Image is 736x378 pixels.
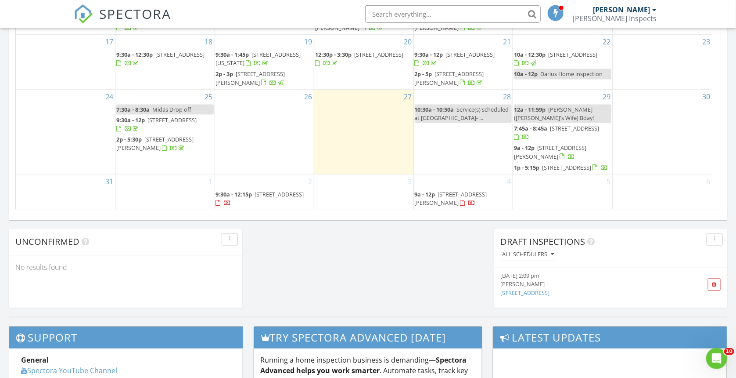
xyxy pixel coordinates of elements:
[302,90,314,104] a: Go to August 26, 2025
[514,164,608,171] a: 1p - 5:15p [STREET_ADDRESS]
[215,35,314,90] td: Go to August 19, 2025
[542,164,591,171] span: [STREET_ADDRESS]
[116,116,145,124] span: 9:30a - 12p
[315,15,400,32] span: [STREET_ADDRESS][PERSON_NAME]
[724,348,734,355] span: 10
[16,174,115,209] td: Go to August 31, 2025
[415,15,484,32] span: [STREET_ADDRESS][PERSON_NAME]
[104,35,115,49] a: Go to August 17, 2025
[116,51,205,67] a: 9:30a - 12:30p [STREET_ADDRESS]
[115,35,215,90] td: Go to August 18, 2025
[306,174,314,189] a: Go to September 2, 2025
[115,89,215,174] td: Go to August 25, 2025
[514,164,539,171] span: 1p - 5:15p
[254,327,482,349] h3: Try spectora advanced [DATE]
[21,356,49,365] strong: General
[500,280,684,289] div: [PERSON_NAME]
[315,15,400,32] a: 2:30p - 5:30p [STREET_ADDRESS][PERSON_NAME]
[700,35,712,49] a: Go to August 23, 2025
[514,124,547,132] span: 7:45a - 8:45a
[203,35,215,49] a: Go to August 18, 2025
[605,174,612,189] a: Go to September 5, 2025
[116,115,214,134] a: 9:30a - 12p [STREET_ADDRESS]
[115,174,215,209] td: Go to September 1, 2025
[314,174,414,209] td: Go to September 3, 2025
[415,105,509,122] span: Service(s) scheduled at [GEOGRAPHIC_DATA]- ...
[152,105,191,113] span: Midas Drop off
[216,70,233,78] span: 2p - 3p
[216,51,301,67] span: [STREET_ADDRESS][US_STATE]
[302,35,314,49] a: Go to August 19, 2025
[216,51,301,67] a: 9:30a - 1:45p [STREET_ADDRESS][US_STATE]
[415,70,484,86] span: [STREET_ADDRESS][PERSON_NAME]
[501,90,513,104] a: Go to August 28, 2025
[315,51,403,67] a: 12:30p - 3:30p [STREET_ADDRESS]
[514,105,594,122] span: [PERSON_NAME] ([PERSON_NAME]'s Wife) Bday!
[314,89,414,174] td: Go to August 27, 2025
[601,35,612,49] a: Go to August 22, 2025
[446,51,495,58] span: [STREET_ADDRESS]
[215,89,314,174] td: Go to August 26, 2025
[514,163,611,173] a: 1p - 5:15p [STREET_ADDRESS]
[513,174,613,209] td: Go to September 5, 2025
[402,35,413,49] a: Go to August 20, 2025
[514,50,611,69] a: 10a - 12:30p [STREET_ADDRESS]
[513,89,613,174] td: Go to August 29, 2025
[573,14,657,23] div: Chris Inspects
[116,50,214,69] a: 9:30a - 12:30p [STREET_ADDRESS]
[415,15,484,32] a: 1p - 4p [STREET_ADDRESS][PERSON_NAME]
[216,70,285,86] span: [STREET_ADDRESS][PERSON_NAME]
[315,51,352,58] span: 12:30p - 3:30p
[514,105,546,113] span: 12a - 11:59p
[413,89,513,174] td: Go to August 28, 2025
[15,236,79,248] span: Unconfirmed
[155,51,205,58] span: [STREET_ADDRESS]
[415,190,487,207] span: [STREET_ADDRESS][PERSON_NAME]
[514,124,611,142] a: 7:45a - 8:45a [STREET_ADDRESS]
[415,50,512,69] a: 9:30a - 12p [STREET_ADDRESS]
[415,190,487,207] a: 9a - 12p [STREET_ADDRESS][PERSON_NAME]
[505,174,513,189] a: Go to September 4, 2025
[255,190,304,198] span: [STREET_ADDRESS]
[9,327,243,349] h3: Support
[203,90,215,104] a: Go to August 25, 2025
[415,51,495,67] a: 9:30a - 12p [STREET_ADDRESS]
[315,50,413,69] a: 12:30p - 3:30p [STREET_ADDRESS]
[116,105,150,113] span: 7:30a - 8:30a
[116,116,197,132] a: 9:30a - 12p [STREET_ADDRESS]
[514,144,586,160] a: 9a - 12p [STREET_ADDRESS][PERSON_NAME]
[550,124,599,132] span: [STREET_ADDRESS]
[493,327,727,349] h3: Latest Updates
[612,35,712,90] td: Go to August 23, 2025
[74,4,93,24] img: The Best Home Inspection Software - Spectora
[216,50,313,69] a: 9:30a - 1:45p [STREET_ADDRESS][US_STATE]
[601,90,612,104] a: Go to August 29, 2025
[513,35,613,90] td: Go to August 22, 2025
[548,51,597,58] span: [STREET_ADDRESS]
[501,35,513,49] a: Go to August 21, 2025
[514,51,546,58] span: 10a - 12:30p
[593,5,650,14] div: [PERSON_NAME]
[413,174,513,209] td: Go to September 4, 2025
[415,190,435,198] span: 9a - 12p
[21,366,117,376] a: Spectora YouTube Channel
[514,70,538,78] span: 10a - 12p
[514,143,611,162] a: 9a - 12p [STREET_ADDRESS][PERSON_NAME]
[99,4,171,23] span: SPECTORA
[216,70,285,86] a: 2p - 3p [STREET_ADDRESS][PERSON_NAME]
[612,174,712,209] td: Go to September 6, 2025
[500,272,684,280] div: [DATE] 2:09 pm
[215,174,314,209] td: Go to September 2, 2025
[104,90,115,104] a: Go to August 24, 2025
[514,144,586,160] span: [STREET_ADDRESS][PERSON_NAME]
[406,174,413,189] a: Go to September 3, 2025
[216,189,313,208] a: 9:30a - 12:15p [STREET_ADDRESS]
[147,116,197,124] span: [STREET_ADDRESS]
[9,256,242,280] div: No results found
[706,348,727,369] iframe: Intercom live chat
[116,135,142,143] span: 2p - 5:30p
[216,69,313,88] a: 2p - 3p [STREET_ADDRESS][PERSON_NAME]
[514,144,535,152] span: 9a - 12p
[16,89,115,174] td: Go to August 24, 2025
[500,236,585,248] span: Draft Inspections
